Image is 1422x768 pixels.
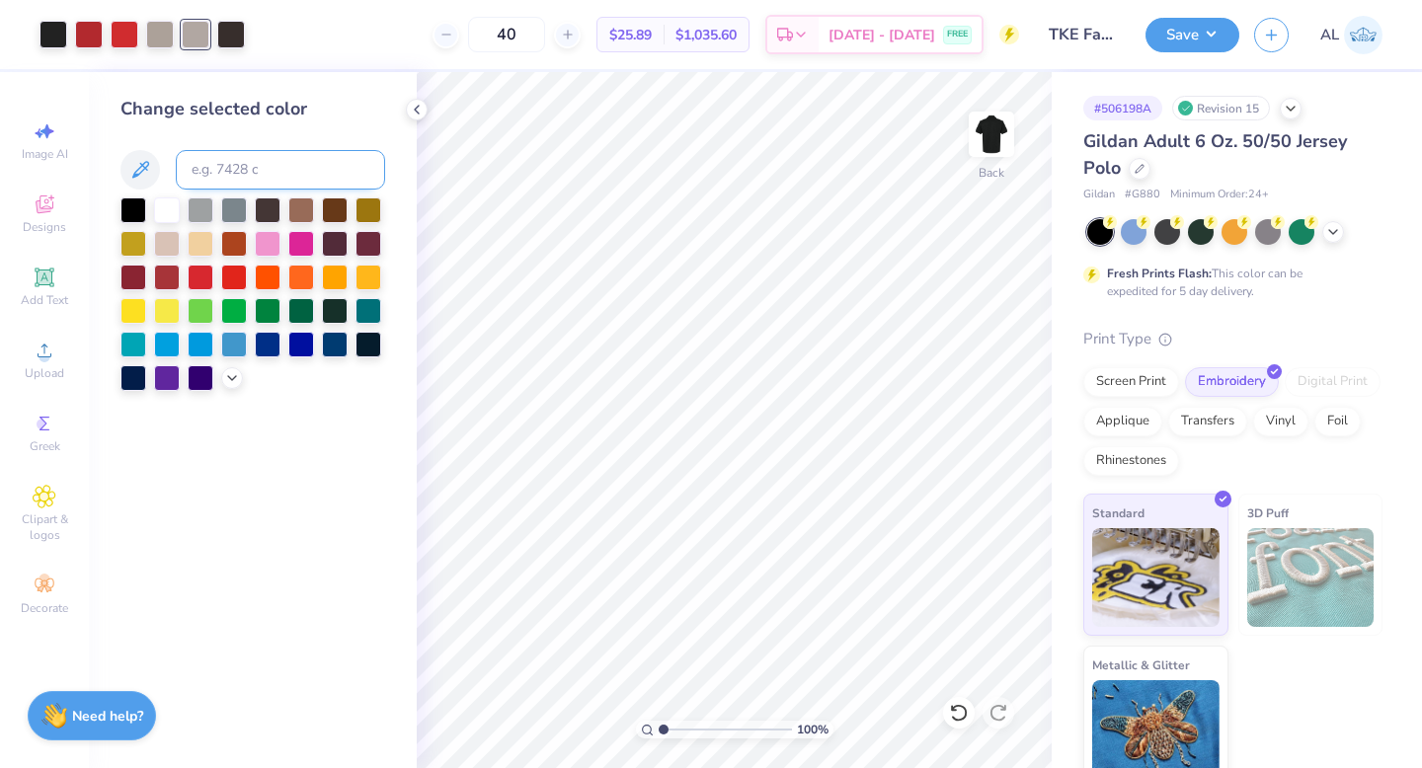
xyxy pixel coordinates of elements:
div: Screen Print [1083,367,1179,397]
span: $1,035.60 [675,25,737,45]
span: Upload [25,365,64,381]
input: – – [468,17,545,52]
span: Decorate [21,600,68,616]
div: Change selected color [120,96,385,122]
span: Designs [23,219,66,235]
div: Print Type [1083,328,1382,350]
a: AL [1320,16,1382,54]
span: AL [1320,24,1339,46]
img: Ashley Lara [1344,16,1382,54]
span: Gildan Adult 6 Oz. 50/50 Jersey Polo [1083,129,1347,180]
span: # G880 [1125,187,1160,203]
strong: Fresh Prints Flash: [1107,266,1212,281]
img: 3D Puff [1247,528,1375,627]
div: Vinyl [1253,407,1308,436]
div: Embroidery [1185,367,1279,397]
input: Untitled Design [1034,15,1131,54]
span: FREE [947,28,968,41]
div: Applique [1083,407,1162,436]
div: Transfers [1168,407,1247,436]
span: Metallic & Glitter [1092,654,1190,675]
div: Rhinestones [1083,446,1179,476]
div: Digital Print [1285,367,1381,397]
span: 100 % [797,721,829,738]
div: # 506198A [1083,96,1162,120]
span: Standard [1092,502,1145,523]
span: Image AI [22,146,68,162]
div: Back [979,164,1004,182]
input: e.g. 7428 c [176,150,385,190]
img: Back [972,115,1011,154]
img: Standard [1092,528,1220,627]
div: This color can be expedited for 5 day delivery. [1107,265,1350,300]
span: [DATE] - [DATE] [829,25,935,45]
span: $25.89 [609,25,652,45]
span: Gildan [1083,187,1115,203]
strong: Need help? [72,707,143,726]
span: Minimum Order: 24 + [1170,187,1269,203]
button: Save [1145,18,1239,52]
span: Clipart & logos [10,511,79,543]
div: Revision 15 [1172,96,1270,120]
div: Foil [1314,407,1361,436]
span: Add Text [21,292,68,308]
span: Greek [30,438,60,454]
span: 3D Puff [1247,502,1289,523]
